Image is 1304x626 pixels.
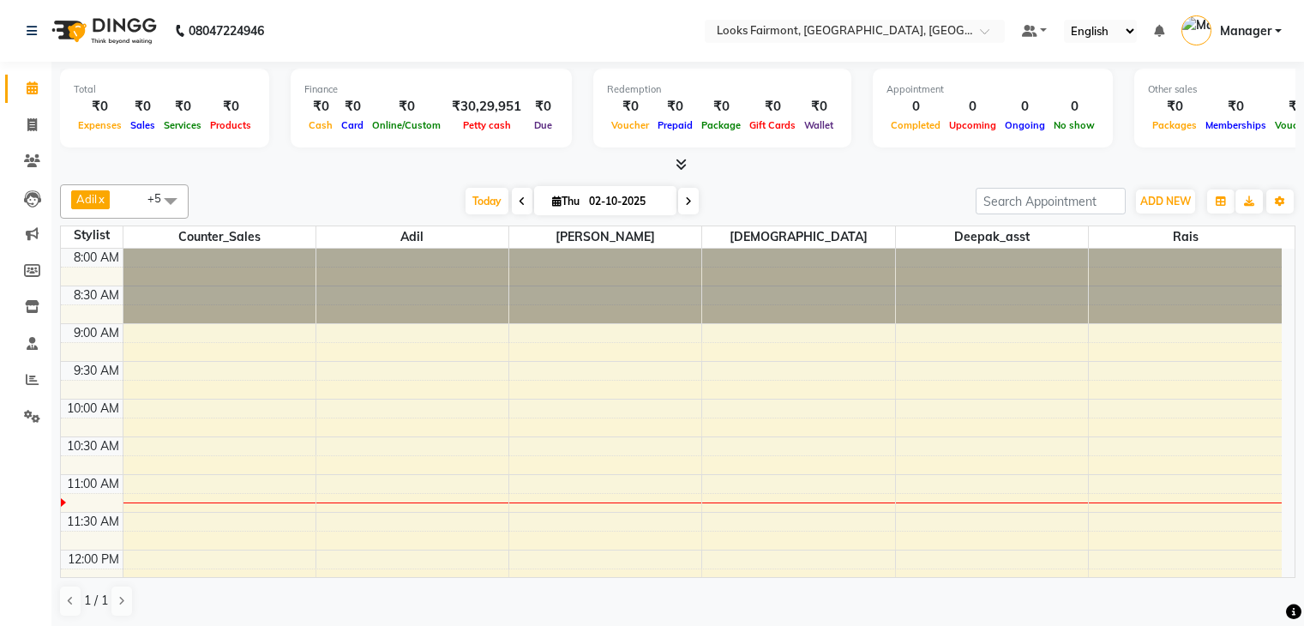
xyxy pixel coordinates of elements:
[337,119,368,131] span: Card
[147,191,174,205] span: +5
[304,97,337,117] div: ₹0
[945,119,1001,131] span: Upcoming
[976,188,1126,214] input: Search Appointment
[509,226,701,248] span: [PERSON_NAME]
[84,592,108,610] span: 1 / 1
[123,226,315,248] span: Counter_Sales
[316,226,508,248] span: Adil
[1136,190,1195,214] button: ADD NEW
[745,119,800,131] span: Gift Cards
[466,188,508,214] span: Today
[886,82,1099,97] div: Appointment
[528,97,558,117] div: ₹0
[548,195,584,208] span: Thu
[945,97,1001,117] div: 0
[1148,119,1201,131] span: Packages
[159,97,206,117] div: ₹0
[368,119,445,131] span: Online/Custom
[70,324,123,342] div: 9:00 AM
[70,286,123,304] div: 8:30 AM
[445,97,528,117] div: ₹30,29,951
[304,119,337,131] span: Cash
[607,82,838,97] div: Redemption
[800,119,838,131] span: Wallet
[1049,119,1099,131] span: No show
[70,362,123,380] div: 9:30 AM
[800,97,838,117] div: ₹0
[74,97,126,117] div: ₹0
[1049,97,1099,117] div: 0
[459,119,515,131] span: Petty cash
[886,119,945,131] span: Completed
[607,97,653,117] div: ₹0
[886,97,945,117] div: 0
[1001,97,1049,117] div: 0
[63,475,123,493] div: 11:00 AM
[1001,119,1049,131] span: Ongoing
[1201,97,1271,117] div: ₹0
[1140,195,1191,208] span: ADD NEW
[697,97,745,117] div: ₹0
[697,119,745,131] span: Package
[1220,22,1271,40] span: Manager
[76,192,97,206] span: Adil
[607,119,653,131] span: Voucher
[126,119,159,131] span: Sales
[1148,97,1201,117] div: ₹0
[63,400,123,418] div: 10:00 AM
[189,7,264,55] b: 08047224946
[206,119,255,131] span: Products
[745,97,800,117] div: ₹0
[97,192,105,206] a: x
[1201,119,1271,131] span: Memberships
[304,82,558,97] div: Finance
[74,82,255,97] div: Total
[70,249,123,267] div: 8:00 AM
[74,119,126,131] span: Expenses
[1089,226,1282,248] span: Rais
[64,551,123,569] div: 12:00 PM
[702,226,894,248] span: [DEMOGRAPHIC_DATA]
[1181,15,1211,45] img: Manager
[159,119,206,131] span: Services
[44,7,161,55] img: logo
[206,97,255,117] div: ₹0
[896,226,1088,248] span: Deepak_asst
[63,513,123,531] div: 11:30 AM
[61,226,123,244] div: Stylist
[126,97,159,117] div: ₹0
[63,437,123,455] div: 10:30 AM
[337,97,368,117] div: ₹0
[584,189,670,214] input: 2025-10-02
[653,97,697,117] div: ₹0
[368,97,445,117] div: ₹0
[653,119,697,131] span: Prepaid
[530,119,556,131] span: Due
